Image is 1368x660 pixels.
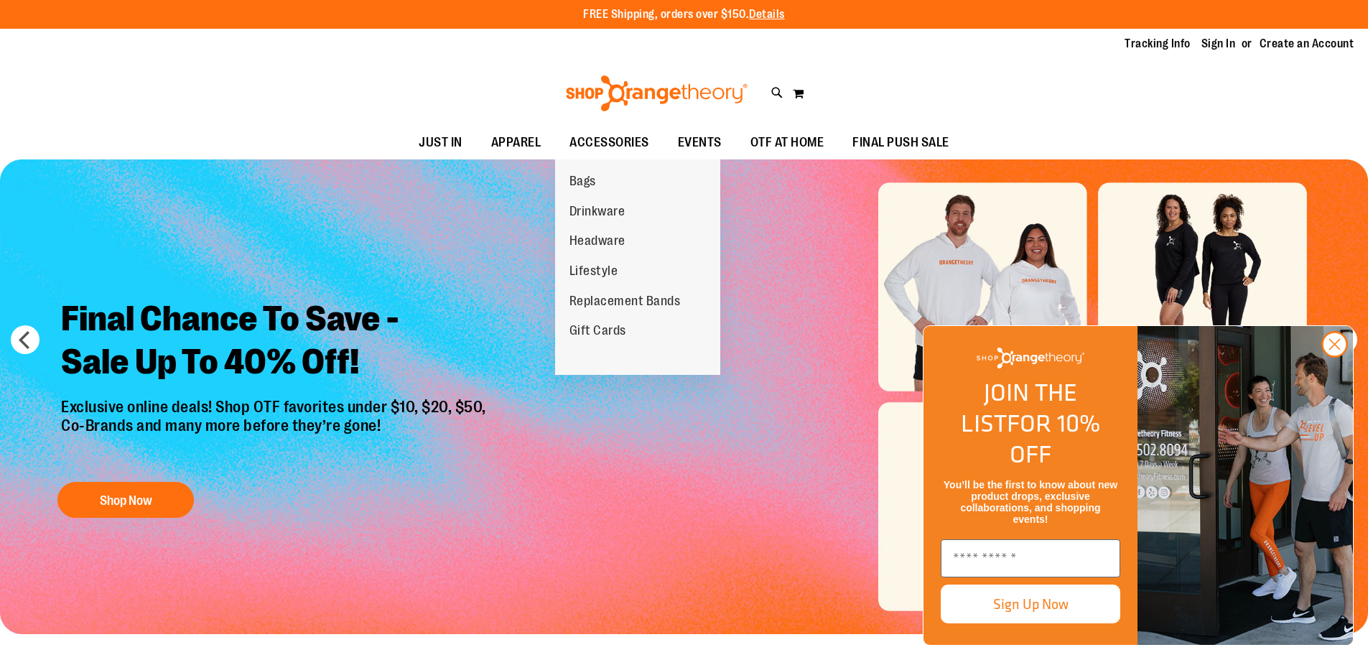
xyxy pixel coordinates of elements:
span: EVENTS [678,126,722,159]
a: Sign In [1201,36,1236,52]
a: Details [749,8,785,21]
p: FREE Shipping, orders over $150. [583,6,785,23]
a: JUST IN [404,126,477,159]
span: JOIN THE LIST [961,374,1077,441]
a: APPAREL [477,126,556,159]
span: Replacement Bands [569,294,681,312]
span: Lifestyle [569,264,618,282]
span: OTF AT HOME [750,126,824,159]
button: Sign Up Now [941,585,1120,623]
span: FINAL PUSH SALE [852,126,949,159]
span: Bags [569,174,596,192]
span: You’ll be the first to know about new product drops, exclusive collaborations, and shopping events! [944,479,1117,525]
a: OTF AT HOME [736,126,839,159]
ul: ACCESSORIES [555,159,720,375]
a: Bags [555,167,610,197]
a: FINAL PUSH SALE [838,126,964,159]
a: ACCESSORIES [555,126,664,159]
div: FLYOUT Form [908,311,1368,660]
span: Gift Cards [569,323,626,341]
img: Shop Orangetheory [977,348,1084,368]
input: Enter email [941,539,1120,577]
span: Headware [569,233,625,251]
a: Lifestyle [555,256,633,287]
a: Create an Account [1260,36,1354,52]
span: ACCESSORIES [569,126,649,159]
img: Shop Orangtheory [1137,326,1353,645]
span: FOR 10% OFF [1007,405,1100,472]
h2: Final Chance To Save - Sale Up To 40% Off! [50,287,501,398]
a: Gift Cards [555,316,641,346]
button: prev [11,325,39,354]
a: Final Chance To Save -Sale Up To 40% Off! Exclusive online deals! Shop OTF favorites under $10, $... [50,287,501,526]
button: Shop Now [57,482,194,518]
button: Close dialog [1321,331,1348,358]
a: Tracking Info [1125,36,1191,52]
a: Drinkware [555,197,640,227]
p: Exclusive online deals! Shop OTF favorites under $10, $20, $50, Co-Brands and many more before th... [50,398,501,468]
a: Replacement Bands [555,287,695,317]
span: JUST IN [419,126,462,159]
a: Headware [555,226,640,256]
img: Shop Orangetheory [564,75,750,111]
a: EVENTS [664,126,736,159]
span: Drinkware [569,204,625,222]
span: APPAREL [491,126,541,159]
